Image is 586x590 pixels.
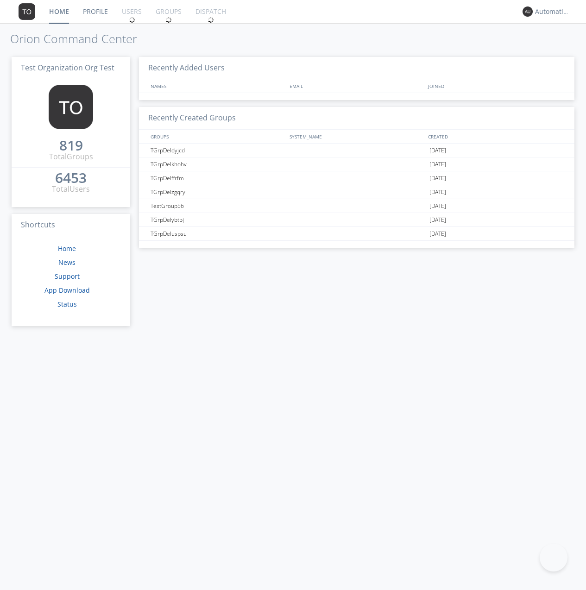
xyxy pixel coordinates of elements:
a: App Download [44,286,90,295]
span: Test Organization Org Test [21,63,114,73]
div: TGrpDelzgqry [148,185,286,199]
a: Home [58,244,76,253]
a: TGrpDelzgqry[DATE] [139,185,574,199]
img: spin.svg [165,17,172,23]
div: NAMES [148,79,284,93]
div: Automation+0004 [535,7,570,16]
div: TGrpDeluspsu [148,227,286,240]
a: TGrpDelffrfm[DATE] [139,171,574,185]
a: TestGroup56[DATE] [139,199,574,213]
a: TGrpDeldyjcd[DATE] [139,144,574,157]
a: Status [57,300,77,308]
iframe: Toggle Customer Support [540,544,567,571]
div: 819 [59,141,83,150]
img: spin.svg [129,17,135,23]
div: SYSTEM_NAME [287,130,426,143]
h3: Shortcuts [12,214,130,237]
span: [DATE] [429,157,446,171]
span: [DATE] [429,171,446,185]
span: [DATE] [429,227,446,241]
a: Support [55,272,80,281]
a: TGrpDelkhohv[DATE] [139,157,574,171]
span: [DATE] [429,213,446,227]
div: TGrpDelffrfm [148,171,286,185]
img: 373638.png [523,6,533,17]
span: [DATE] [429,144,446,157]
a: 6453 [55,173,87,184]
div: JOINED [426,79,565,93]
div: TGrpDeldyjcd [148,144,286,157]
img: 373638.png [49,85,93,129]
div: 6453 [55,173,87,182]
span: [DATE] [429,199,446,213]
span: [DATE] [429,185,446,199]
div: GROUPS [148,130,284,143]
div: Total Users [52,184,90,195]
div: EMAIL [287,79,426,93]
div: TGrpDelkhohv [148,157,286,171]
div: CREATED [426,130,565,143]
h3: Recently Created Groups [139,107,574,130]
div: TestGroup56 [148,199,286,213]
a: TGrpDelybtbj[DATE] [139,213,574,227]
a: TGrpDeluspsu[DATE] [139,227,574,241]
div: Total Groups [49,151,93,162]
h3: Recently Added Users [139,57,574,80]
a: News [58,258,76,267]
img: spin.svg [208,17,214,23]
div: TGrpDelybtbj [148,213,286,226]
img: 373638.png [19,3,35,20]
a: 819 [59,141,83,151]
